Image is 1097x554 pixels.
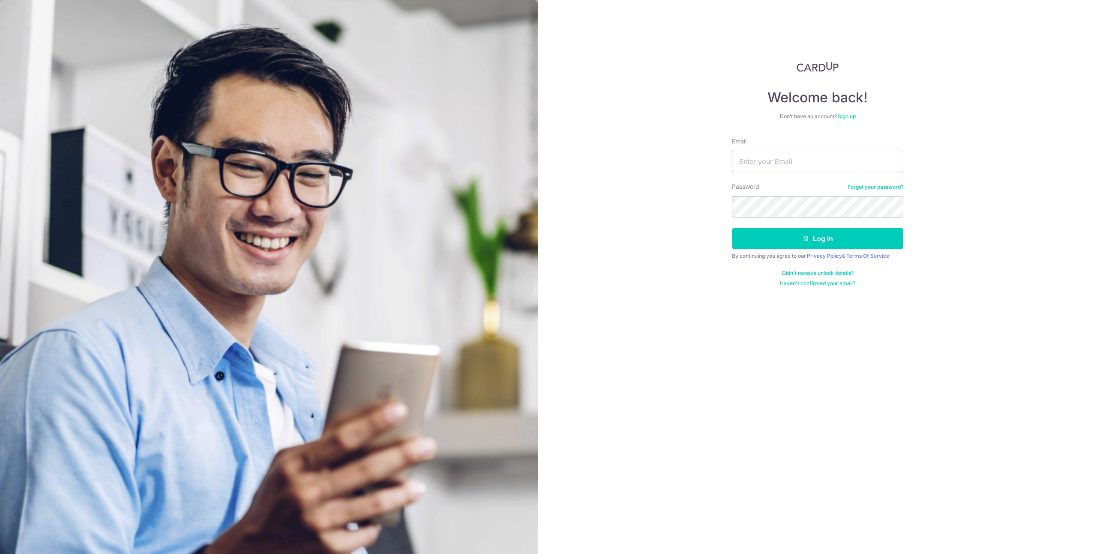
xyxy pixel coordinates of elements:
[732,113,903,120] div: Don’t have an account?
[732,151,903,172] input: Enter your Email
[732,182,759,191] label: Password
[838,113,856,119] a: Sign up
[732,89,903,106] h4: Welcome back!
[732,228,903,249] button: Log in
[846,253,889,259] a: Terms Of Service
[807,253,842,259] a: Privacy Policy
[732,253,903,259] div: By continuing you agree to our &
[848,184,903,191] a: Forgot your password?
[780,280,855,287] a: Haven't confirmed your email?
[797,62,839,72] img: CardUp Logo
[782,270,854,277] a: Didn't receive unlock details?
[732,137,746,146] label: Email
